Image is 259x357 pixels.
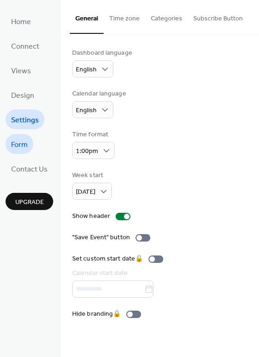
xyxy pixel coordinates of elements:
[6,36,45,56] a: Connect
[11,89,34,103] span: Design
[72,89,126,99] div: Calendar language
[76,104,97,117] span: English
[76,145,98,158] span: 1:00pm
[6,159,53,178] a: Contact Us
[11,15,31,29] span: Home
[6,11,37,31] a: Home
[11,39,39,54] span: Connect
[11,113,39,127] span: Settings
[72,48,132,58] div: Dashboard language
[6,85,40,105] a: Design
[76,186,95,198] span: [DATE]
[6,109,44,129] a: Settings
[15,198,44,207] span: Upgrade
[6,193,53,210] button: Upgrade
[72,211,110,221] div: Show header
[6,134,33,154] a: Form
[11,64,31,78] span: Views
[6,60,37,80] a: Views
[76,64,97,76] span: English
[72,171,110,180] div: Week start
[11,162,48,177] span: Contact Us
[11,138,28,152] span: Form
[72,233,130,242] div: "Save Event" button
[72,130,113,140] div: Time format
